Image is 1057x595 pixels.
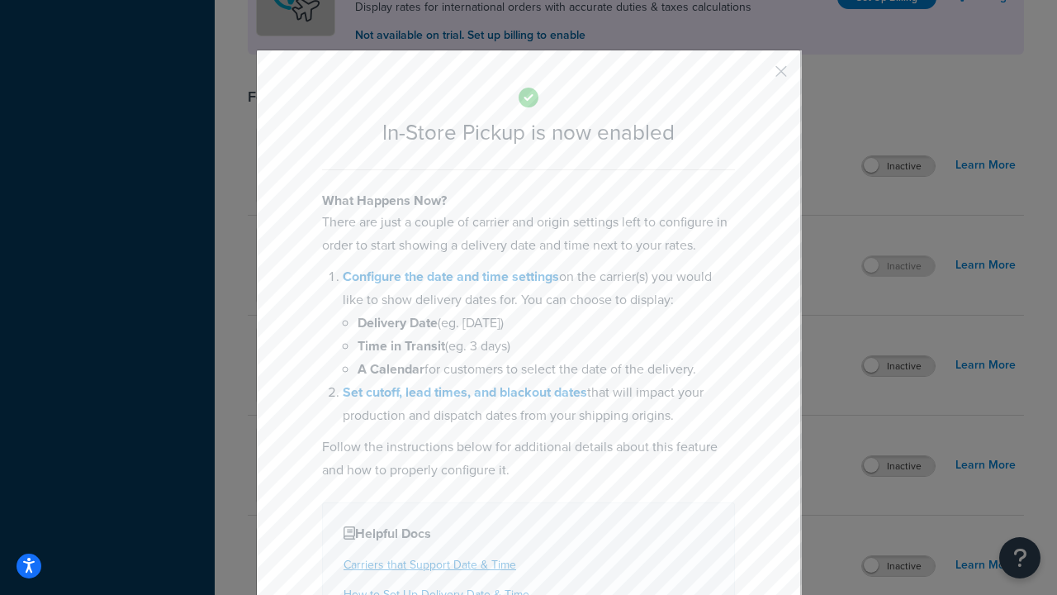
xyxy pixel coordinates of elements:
[344,524,713,544] h4: Helpful Docs
[343,383,587,402] a: Set cutoff, lead times, and blackout dates
[322,436,735,482] p: Follow the instructions below for additional details about this feature and how to properly confi...
[358,358,735,381] li: for customers to select the date of the delivery.
[322,191,735,211] h4: What Happens Now?
[322,211,735,257] p: There are just a couple of carrier and origin settings left to configure in order to start showin...
[358,336,445,355] b: Time in Transit
[358,335,735,358] li: (eg. 3 days)
[343,265,735,381] li: on the carrier(s) you would like to show delivery dates for. You can choose to display:
[344,556,516,574] a: Carriers that Support Date & Time
[358,359,424,378] b: A Calendar
[343,381,735,427] li: that will impact your production and dispatch dates from your shipping origins.
[358,313,438,332] b: Delivery Date
[358,312,735,335] li: (eg. [DATE])
[322,121,735,145] h2: In-Store Pickup is now enabled
[343,267,559,286] a: Configure the date and time settings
